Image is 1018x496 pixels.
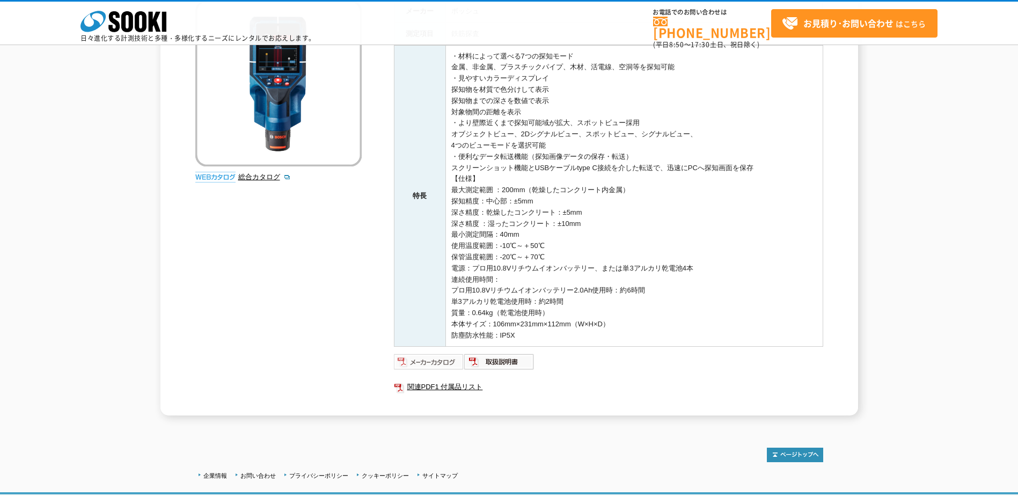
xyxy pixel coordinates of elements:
a: 取扱説明書 [464,361,534,369]
span: 17:30 [691,40,710,49]
span: (平日 ～ 土日、祝日除く) [653,40,759,49]
img: 取扱説明書 [464,353,534,370]
a: クッキーポリシー [362,472,409,479]
a: [PHONE_NUMBER] [653,17,771,39]
p: 日々進化する計測技術と多種・多様化するニーズにレンタルでお応えします。 [80,35,316,41]
th: 特長 [394,45,445,347]
span: はこちら [782,16,926,32]
a: サイトマップ [422,472,458,479]
img: メーカーカタログ [394,353,464,370]
span: 8:50 [669,40,684,49]
span: お電話でのお問い合わせは [653,9,771,16]
a: 関連PDF1 付属品リスト [394,380,823,394]
strong: お見積り･お問い合わせ [803,17,894,30]
td: ・材料によって選べる7つの探知モード 金属、非金属、プラスチックパイプ、木材、活電線、空洞等を探知可能 ・見やすいカラーディスプレイ 探知物を材質で色分けして表示 探知物までの深さを数値で表示 ... [445,45,823,347]
a: 企業情報 [203,472,227,479]
a: メーカーカタログ [394,361,464,369]
a: お問い合わせ [240,472,276,479]
img: トップページへ [767,448,823,462]
a: プライバシーポリシー [289,472,348,479]
img: webカタログ [195,172,236,183]
a: 総合カタログ [238,173,291,181]
a: お見積り･お問い合わせはこちら [771,9,938,38]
